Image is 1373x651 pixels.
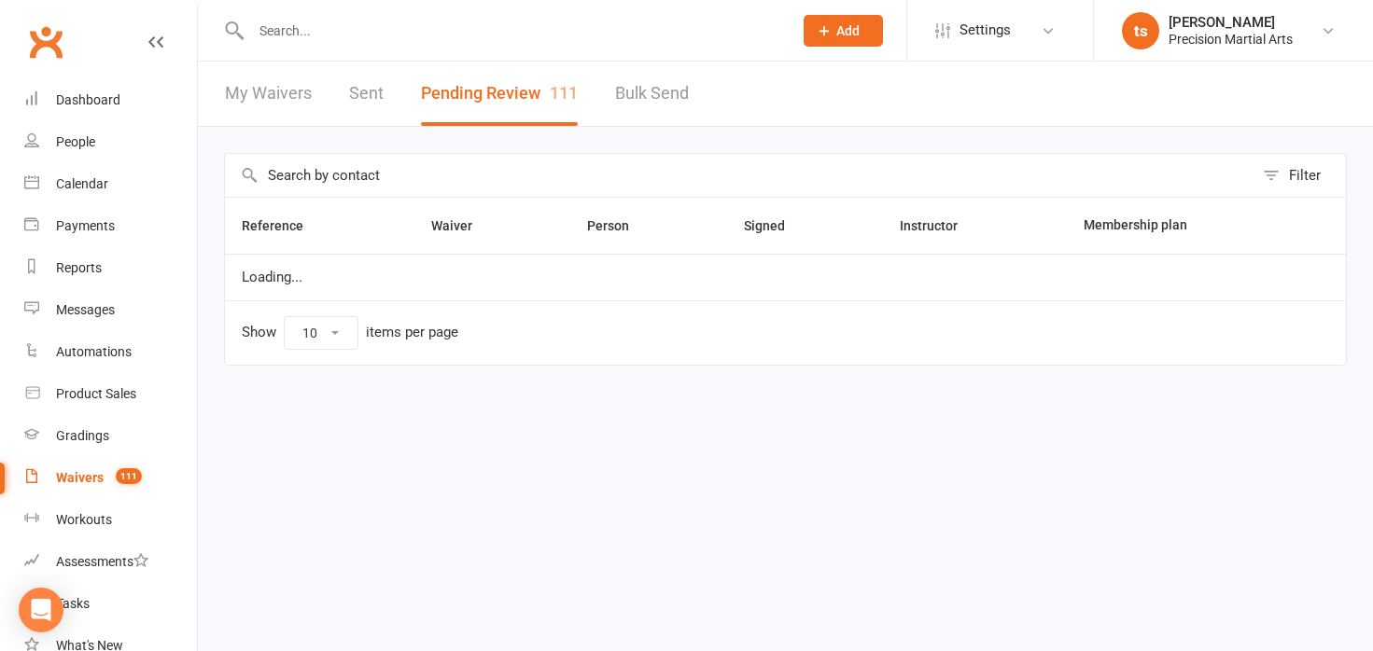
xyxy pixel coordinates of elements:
a: Automations [24,331,197,373]
a: Gradings [24,415,197,457]
div: Reports [56,260,102,275]
span: Settings [960,9,1011,51]
span: 111 [116,468,142,484]
div: Assessments [56,554,148,569]
div: Calendar [56,176,108,191]
div: Tasks [56,596,90,611]
a: Assessments [24,541,197,583]
a: Reports [24,247,197,289]
div: Product Sales [56,386,136,401]
td: Loading... [225,254,1346,300]
a: Sent [349,62,384,126]
a: Bulk Send [615,62,689,126]
span: Add [836,23,860,38]
div: Messages [56,302,115,317]
a: Clubworx [22,19,69,65]
div: ts [1122,12,1159,49]
button: Person [587,215,650,237]
div: Show [242,316,458,350]
button: Filter [1254,154,1346,197]
div: Precision Martial Arts [1169,31,1293,48]
span: Person [587,218,650,233]
button: Instructor [900,215,978,237]
div: Dashboard [56,92,120,107]
a: Waivers 111 [24,457,197,499]
a: Tasks [24,583,197,625]
a: Payments [24,205,197,247]
div: Waivers [56,470,104,485]
a: Calendar [24,163,197,205]
div: Workouts [56,512,112,527]
input: Search by contact [225,154,1254,197]
span: 111 [550,83,578,103]
span: Signed [744,218,806,233]
div: Gradings [56,428,109,443]
th: Membership plan [1067,198,1292,254]
button: Add [804,15,883,47]
div: People [56,134,95,149]
a: My Waivers [225,62,312,126]
a: Dashboard [24,79,197,121]
button: Reference [242,215,324,237]
a: Product Sales [24,373,197,415]
div: Open Intercom Messenger [19,588,63,632]
a: People [24,121,197,163]
button: Pending Review111 [421,62,578,126]
div: Automations [56,344,132,359]
div: Payments [56,218,115,233]
a: Workouts [24,499,197,541]
div: [PERSON_NAME] [1169,14,1293,31]
span: Waiver [431,218,493,233]
div: items per page [366,325,458,340]
button: Waiver [431,215,493,237]
span: Instructor [900,218,978,233]
div: Filter [1289,164,1321,187]
button: Signed [744,215,806,237]
input: Search... [245,18,779,44]
a: Messages [24,289,197,331]
span: Reference [242,218,324,233]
